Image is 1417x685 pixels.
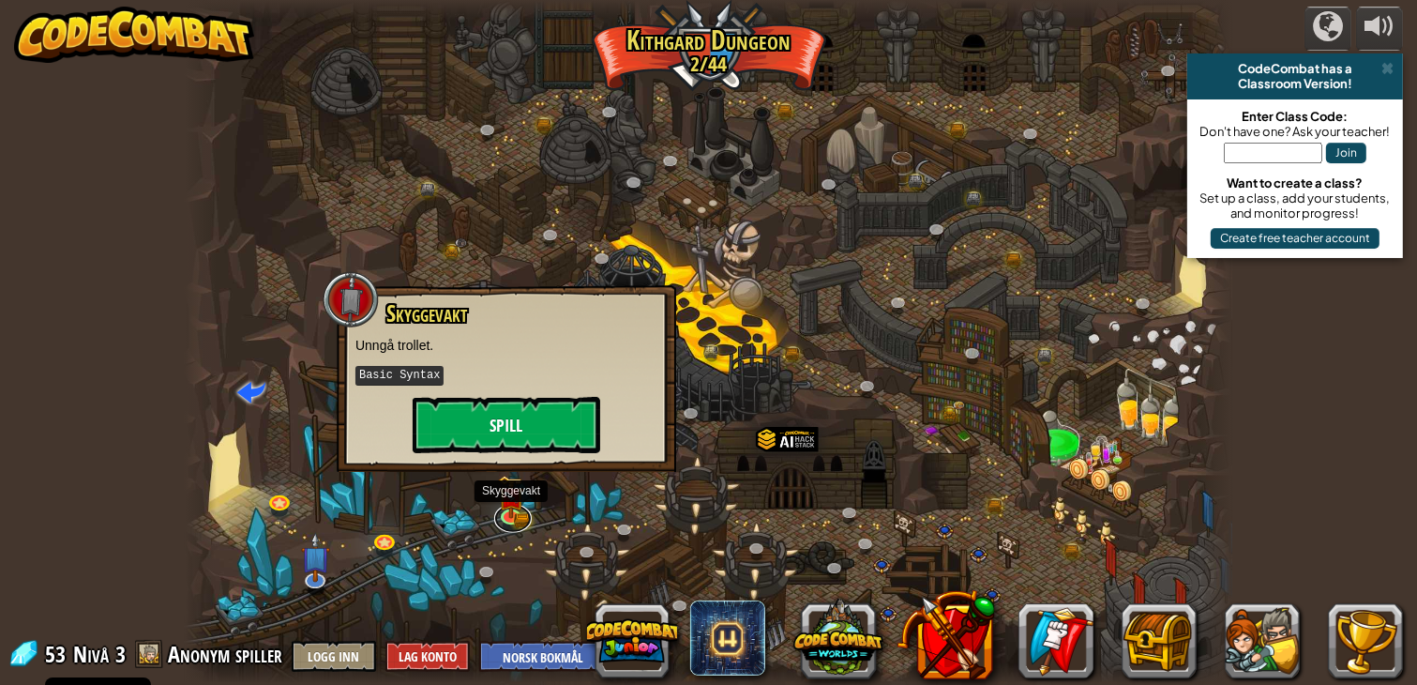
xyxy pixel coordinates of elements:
button: Kampanjer [1304,7,1351,51]
span: Skyggevakt [386,297,467,329]
p: Unngå trollet. [355,336,657,355]
img: portrait.png [455,238,467,248]
button: Lag konto [385,641,470,672]
span: Anonym spiller [168,639,282,669]
button: Join [1326,143,1366,163]
kbd: Basic Syntax [355,366,444,386]
button: Juster lydnivå [1356,7,1403,51]
img: portrait.png [504,492,519,503]
button: Create free teacher account [1211,228,1379,249]
div: Enter Class Code: [1197,109,1394,124]
img: level-banner-unlock.png [498,476,524,519]
div: Set up a class, add your students, and monitor progress! [1197,190,1394,221]
div: Don't have one? Ask your teacher! [1197,124,1394,139]
img: level-banner-unstarted-subscriber.png [301,533,330,584]
span: 3 [115,639,126,669]
button: Logg inn [292,641,376,672]
img: CodeCombat - Learn how to code by playing a game [14,7,254,63]
img: portrait.png [953,400,965,409]
span: 53 [45,639,71,669]
div: CodeCombat has a [1195,61,1395,76]
span: Nivå [73,639,109,670]
div: Classroom Version! [1195,76,1395,91]
div: Want to create a class? [1197,175,1394,190]
button: Spill [413,397,600,453]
